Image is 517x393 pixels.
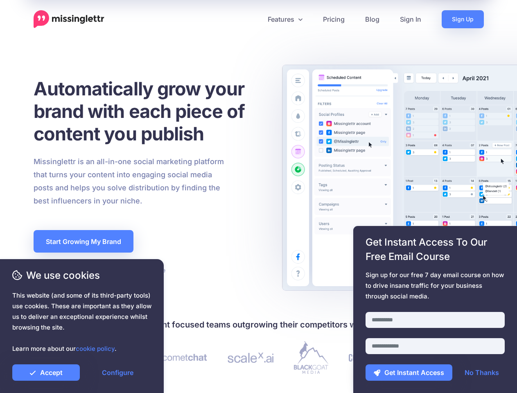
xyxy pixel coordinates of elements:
span: This website (and some of its third-party tools) use cookies. These are important as they allow u... [12,290,151,354]
h1: Automatically grow your brand with each piece of content you publish [34,77,265,145]
p: Missinglettr is an all-in-one social marketing platform that turns your content into engaging soc... [34,155,224,208]
a: Sign Up [442,10,484,28]
button: Get Instant Access [366,364,452,381]
a: No Thanks [456,364,507,381]
a: Pricing [313,10,355,28]
span: Get Instant Access To Our Free Email Course [366,235,505,264]
a: Sign In [390,10,431,28]
a: Start Growing My Brand [34,230,133,253]
span: Sign up for our free 7 day email course on how to drive insane traffic for your business through ... [366,270,505,302]
a: Home [34,10,104,28]
a: Configure [84,364,151,381]
a: Features [257,10,313,28]
a: Blog [355,10,390,28]
h4: Join 30,000+ creators and content focused teams outgrowing their competitors with Missinglettr [34,318,484,331]
a: Accept [12,364,80,381]
a: cookie policy [76,345,115,352]
span: We use cookies [12,268,151,282]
